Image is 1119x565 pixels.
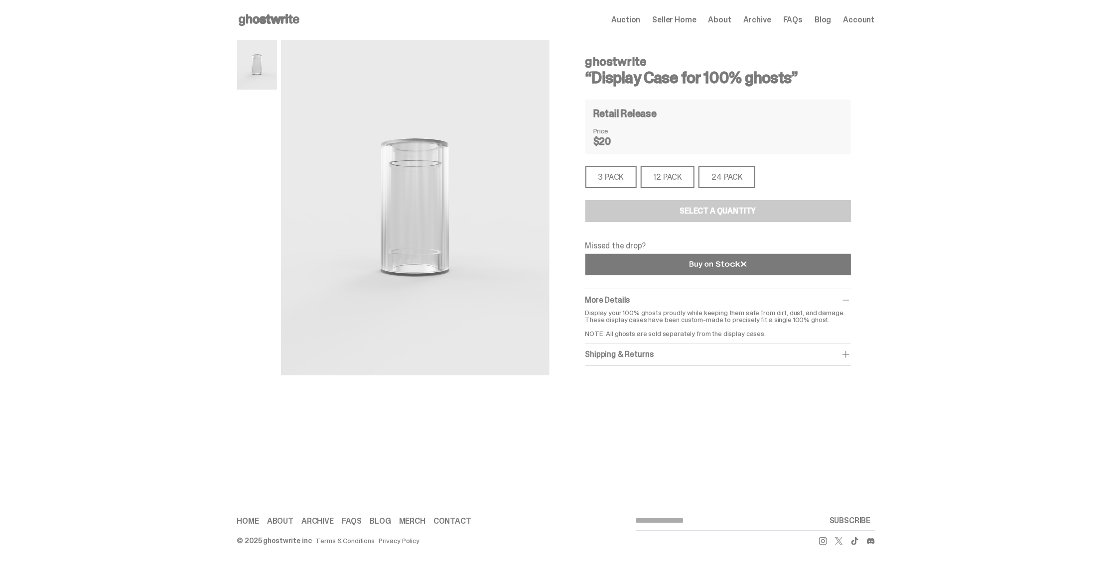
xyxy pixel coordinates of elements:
a: Account [843,16,875,24]
a: Archive [301,517,334,525]
img: display%20case%201.png [281,40,550,375]
div: 3 PACK [585,166,637,188]
img: display%20case%201.png [237,40,277,90]
button: SUBSCRIBE [826,511,875,531]
a: Blog [815,16,831,24]
dd: $20 [593,136,643,146]
a: Auction [612,16,641,24]
dt: Price [593,127,643,134]
div: 12 PACK [641,166,695,188]
a: Blog [370,517,391,525]
a: About [267,517,293,525]
a: About [708,16,731,24]
p: Missed the drop? [585,242,851,250]
a: Merch [399,517,425,525]
a: Terms & Conditions [316,537,375,544]
h4: Retail Release [593,109,657,118]
div: 24 PACK [699,166,755,188]
a: FAQs [783,16,803,24]
h4: ghostwrite [585,56,851,68]
span: More Details [585,295,630,305]
h3: “Display Case for 100% ghosts” [585,70,851,86]
a: Seller Home [653,16,697,24]
a: FAQs [342,517,362,525]
p: Display your 100% ghosts proudly while keeping them safe from dirt, dust, and damage. These displ... [585,309,851,337]
div: Select a Quantity [680,207,756,215]
a: Privacy Policy [379,537,420,544]
a: Home [237,517,259,525]
div: Shipping & Returns [585,349,851,359]
div: © 2025 ghostwrite inc [237,537,312,544]
button: Select a Quantity [585,200,851,222]
a: Archive [743,16,771,24]
a: Contact [433,517,471,525]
